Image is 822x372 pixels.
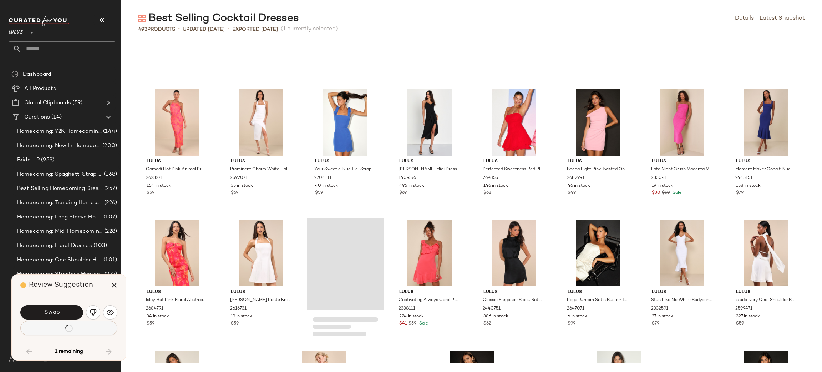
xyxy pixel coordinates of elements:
span: 146 in stock [483,183,508,189]
span: 19 in stock [652,183,673,189]
span: Lulus [652,289,712,296]
span: Homecoming: Midi Homecoming Dresses [17,227,103,236]
button: Swap [20,305,83,320]
span: Dashboard [23,70,51,79]
img: 11381961_2330411.jpg [646,89,718,156]
span: Captivating Always Coral Pink Ruffled Asymmetrical Mini Dress [399,297,459,303]
span: 2682991 [567,175,584,181]
span: (168) [102,170,117,179]
span: (144) [102,127,117,136]
span: Homecoming: Strapless Homecoming Dresses [17,270,103,278]
span: 2338111 [399,306,415,312]
span: Lulus [568,159,628,165]
span: Late Night Crush Magenta Mesh Ruched Strapless Midi Dress [651,166,712,173]
span: 1409376 [399,175,416,181]
span: Sale [671,191,681,195]
span: (59) [71,99,82,107]
span: 2616731 [230,306,247,312]
p: updated [DATE] [183,26,225,33]
span: 46 in stock [568,183,590,189]
span: $62 [483,190,491,196]
img: 10391701_1409376.jpg [394,89,466,156]
a: Latest Snapshot [760,14,805,23]
span: Lulus [315,159,376,165]
img: 12730281_2647071.jpg [562,220,634,286]
span: [PERSON_NAME] Ponte Knit Halter Mini Dress [230,297,291,303]
span: Camadi Hot Pink Animal Print Mesh Backless Midi Dress [146,166,207,173]
img: 2684791_01_hero.jpg [141,220,213,286]
span: Lulus [483,289,544,296]
span: Homecoming: Floral Dresses [17,242,92,250]
a: Details [735,14,754,23]
img: 11785741_2440751.jpg [478,220,550,286]
span: Curations [24,113,50,121]
img: 12573541_2616731.jpg [225,220,297,286]
span: (226) [103,199,117,207]
span: Becca Light Pink Twisted One-Shoulder Mini Dress [567,166,628,173]
div: Loading... [307,217,384,342]
span: 19 in stock [231,313,252,320]
img: 12447541_2592071.jpg [225,89,297,156]
img: 12547281_2599471.jpg [730,220,802,286]
img: 11306081_2332591.jpg [646,220,718,286]
span: Perfected Sweetness Red Pleated Tiered Mini Dress [483,166,543,173]
img: 11749881_2445151.jpg [730,89,802,156]
span: [PERSON_NAME] Midi Dress [399,166,457,173]
span: Lulus [9,24,23,37]
img: 2704111_01_hero_2025-06-10.jpg [309,89,381,156]
span: 2684791 [146,306,163,312]
span: Lulus [231,159,291,165]
span: Lulus [147,289,207,296]
img: svg%3e [11,71,19,78]
span: Your Sweetie Blue Tie-Strap Mini Dress [314,166,375,173]
span: Bride: LP [17,156,40,164]
span: 2445151 [735,175,752,181]
span: 2704111 [314,175,331,181]
span: (1 currently selected) [281,25,338,34]
span: Review Suggestion [29,281,93,289]
span: 2592071 [230,175,248,181]
span: 2599471 [735,306,752,312]
span: $59 [736,321,744,327]
span: • [228,25,229,34]
span: Homecoming: Spaghetti Strap Homecoming Dresses [17,170,102,179]
span: (222) [103,270,117,278]
span: Lulus [147,159,207,165]
span: (14) [50,113,62,121]
span: Lulus [568,289,628,296]
img: 13017861_2698551.jpg [478,89,550,156]
span: 6 in stock [568,313,587,320]
img: svg%3e [9,356,14,362]
span: (257) [103,185,117,193]
span: 2330411 [651,175,669,181]
span: 493 [138,27,147,32]
span: Best Selling Homecoming Dresses [17,185,103,193]
span: (101) [102,256,117,264]
span: 2332591 [651,306,668,312]
span: 224 in stock [399,313,424,320]
span: Paget Cream Satin Bustier Two-Piece Mini Dress [567,297,628,303]
span: Sale [418,321,428,326]
span: 27 in stock [652,313,673,320]
span: $59 [231,321,239,327]
span: $79 [736,190,744,196]
span: 496 in stock [399,183,424,189]
span: 40 in stock [315,183,338,189]
span: 2440751 [483,306,501,312]
span: Prominent Charm White Halter Bodycon Tulip Midi Dress [230,166,291,173]
span: $99 [568,321,575,327]
span: Classic Elegance Black Satin Sleeveless Mock Neck Mini Dress [483,297,543,303]
div: Products [138,26,175,33]
span: $62 [483,321,491,327]
span: Lulus [736,159,797,165]
span: 327 in stock [736,313,760,320]
span: 386 in stock [483,313,508,320]
span: Global Clipboards [24,99,71,107]
span: (200) [101,142,117,150]
span: (103) [92,242,107,250]
span: (228) [103,227,117,236]
span: 158 in stock [736,183,761,189]
span: Homecoming: Y2K Homecoming Dresses [17,127,102,136]
span: Isloda Ivory One-Shoulder Backless Sash Mini Dress [735,297,796,303]
div: Best Selling Cocktail Dresses [138,11,299,26]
